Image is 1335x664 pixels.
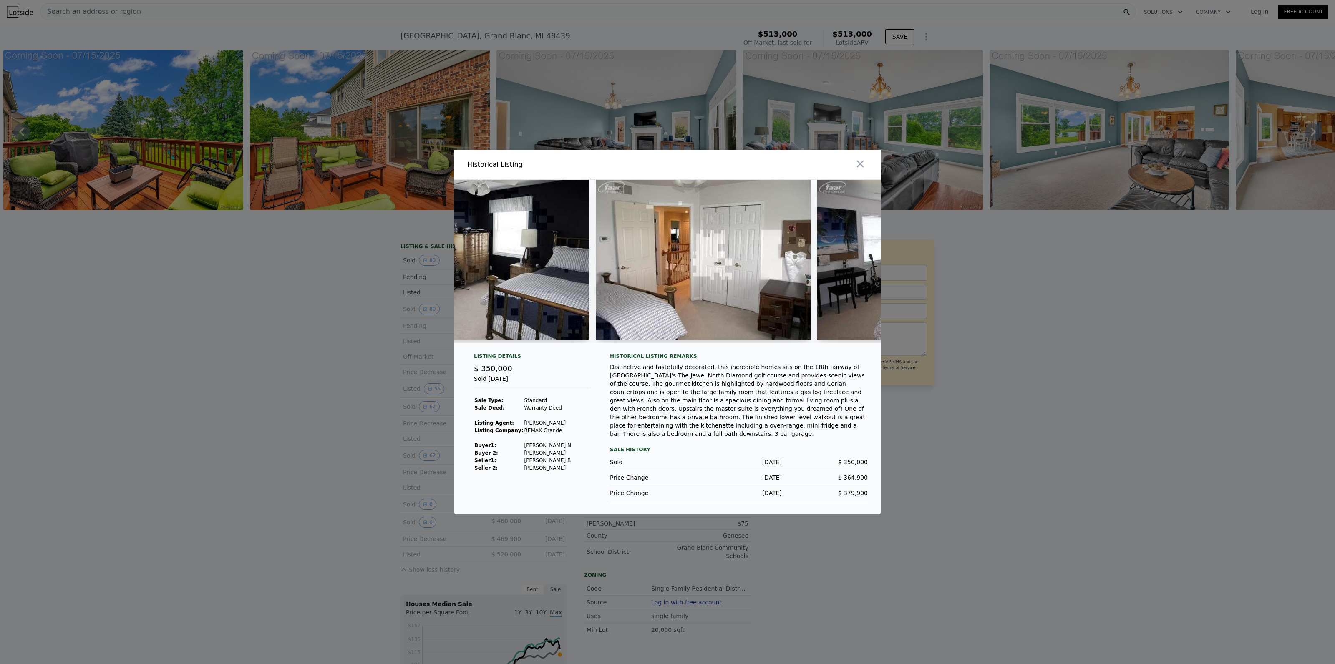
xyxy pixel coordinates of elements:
div: Price Change [610,473,696,482]
span: $ 364,900 [838,474,868,481]
td: Standard [524,397,571,404]
strong: Listing Agent: [474,420,514,426]
div: [DATE] [696,458,782,466]
strong: Sale Deed: [474,405,505,411]
div: Price Change [610,489,696,497]
div: Historical Listing remarks [610,353,868,360]
strong: Buyer 2: [474,450,498,456]
td: [PERSON_NAME] [524,464,571,472]
div: Listing Details [474,353,590,363]
div: [DATE] [696,489,782,497]
td: Warranty Deed [524,404,571,412]
strong: Listing Company: [474,428,523,433]
strong: Sale Type: [474,397,503,403]
span: $ 379,900 [838,490,868,496]
span: $ 350,000 [474,364,512,373]
div: Sold [DATE] [474,375,590,390]
strong: Buyer 1 : [474,443,496,448]
td: [PERSON_NAME] [524,449,571,457]
span: $ 350,000 [838,459,868,465]
strong: Seller 1 : [474,458,496,463]
div: Sold [610,458,696,466]
td: REMAX Grande [524,427,571,434]
div: Sale History [610,445,868,455]
img: Property Img [375,180,589,340]
strong: Seller 2: [474,465,498,471]
div: [DATE] [696,473,782,482]
img: Property Img [596,180,810,340]
td: [PERSON_NAME] [524,419,571,427]
img: Property Img [817,180,1031,340]
td: [PERSON_NAME] N [524,442,571,449]
div: Historical Listing [467,160,664,170]
td: [PERSON_NAME] B [524,457,571,464]
div: Distinctive and tastefully decorated, this incredible homes sits on the 18th fairway of [GEOGRAPH... [610,363,868,438]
